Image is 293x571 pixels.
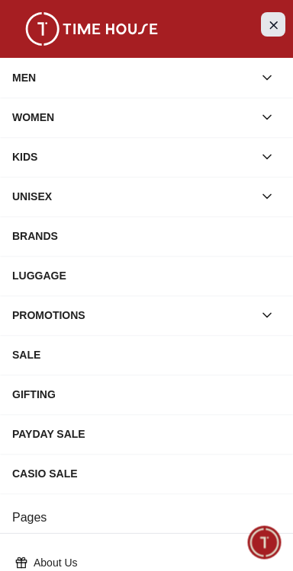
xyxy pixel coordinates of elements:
[12,222,281,250] div: BRANDS
[12,301,253,329] div: PROMOTIONS
[12,262,281,289] div: LUGGAGE
[12,104,253,131] div: WOMEN
[12,64,253,91] div: MEN
[15,12,168,46] img: ...
[12,143,253,171] div: KIDS
[261,12,285,37] button: Close Menu
[12,341,281,368] div: SALE
[34,555,272,570] p: About Us
[12,460,281,487] div: CASIO SALE
[248,526,282,560] div: Chat Widget
[12,420,281,448] div: PAYDAY SALE
[12,183,253,210] div: UNISEX
[12,381,281,408] div: GIFTING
